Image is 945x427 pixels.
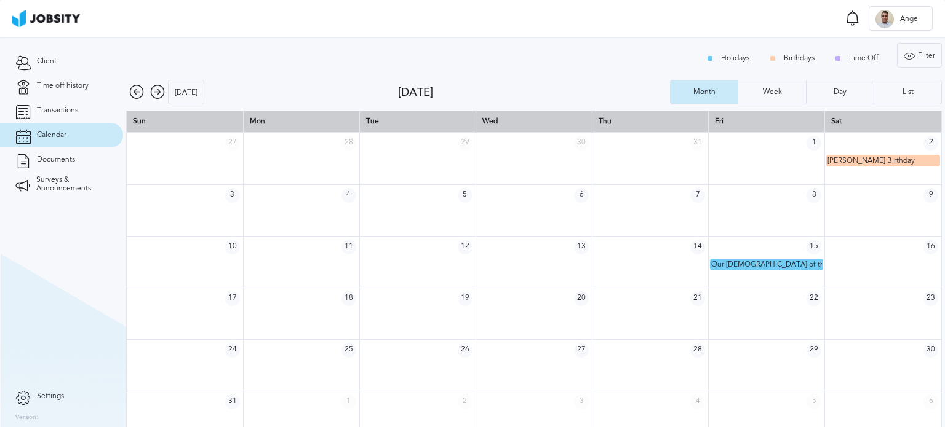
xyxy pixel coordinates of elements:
button: [DATE] [168,80,204,104]
span: 6 [923,394,938,409]
span: 10 [225,240,240,254]
div: A [875,10,894,28]
span: Tue [366,117,379,125]
span: Thu [599,117,612,125]
span: 2 [923,136,938,151]
span: 29 [807,343,821,358]
span: 28 [690,343,705,358]
button: List [874,80,942,104]
span: Sat [831,117,842,125]
img: ab4bad089aa723f57921c736e9817d99.png [12,10,80,27]
span: Documents [37,155,75,164]
span: Sun [133,117,146,125]
span: 27 [225,136,240,151]
span: 4 [690,394,705,409]
span: 13 [574,240,589,254]
span: 31 [225,394,240,409]
span: 17 [225,291,240,306]
div: Day [827,88,853,96]
span: 26 [458,343,472,358]
span: Angel [894,15,926,23]
span: 21 [690,291,705,306]
span: 28 [341,136,356,151]
span: Our [DEMOGRAPHIC_DATA] of the [DATE] [711,260,853,268]
span: 1 [341,394,356,409]
span: 25 [341,343,356,358]
span: Settings [37,392,64,401]
span: 4 [341,188,356,203]
span: Wed [482,117,498,125]
span: 3 [225,188,240,203]
span: 29 [458,136,472,151]
span: 27 [574,343,589,358]
span: Client [37,57,57,66]
span: 2 [458,394,472,409]
span: 19 [458,291,472,306]
div: Week [757,88,788,96]
span: Mon [250,117,265,125]
span: 9 [923,188,938,203]
span: 14 [690,240,705,254]
div: Filter [898,44,941,68]
span: 12 [458,240,472,254]
span: 16 [923,240,938,254]
span: Transactions [37,106,78,115]
button: Day [806,80,874,104]
span: 8 [807,188,821,203]
span: 1 [807,136,821,151]
div: List [896,88,920,96]
span: [PERSON_NAME] Birthday [827,156,915,165]
span: 6 [574,188,589,203]
div: Month [687,88,722,96]
div: [DATE] [398,86,670,99]
button: AAngel [869,6,933,31]
span: Surveys & Announcements [36,176,108,193]
span: 22 [807,291,821,306]
button: Filter [897,43,942,68]
span: 18 [341,291,356,306]
span: 30 [574,136,589,151]
span: Time off history [37,82,89,90]
span: 31 [690,136,705,151]
span: 11 [341,240,356,254]
span: 5 [807,394,821,409]
div: [DATE] [169,80,204,105]
span: 24 [225,343,240,358]
span: 15 [807,240,821,254]
span: 7 [690,188,705,203]
span: Calendar [37,131,66,139]
label: Version: [15,414,38,421]
button: Week [738,80,805,104]
button: Month [670,80,738,104]
span: 5 [458,188,472,203]
span: 3 [574,394,589,409]
span: 23 [923,291,938,306]
span: 30 [923,343,938,358]
span: Fri [715,117,724,125]
span: 20 [574,291,589,306]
